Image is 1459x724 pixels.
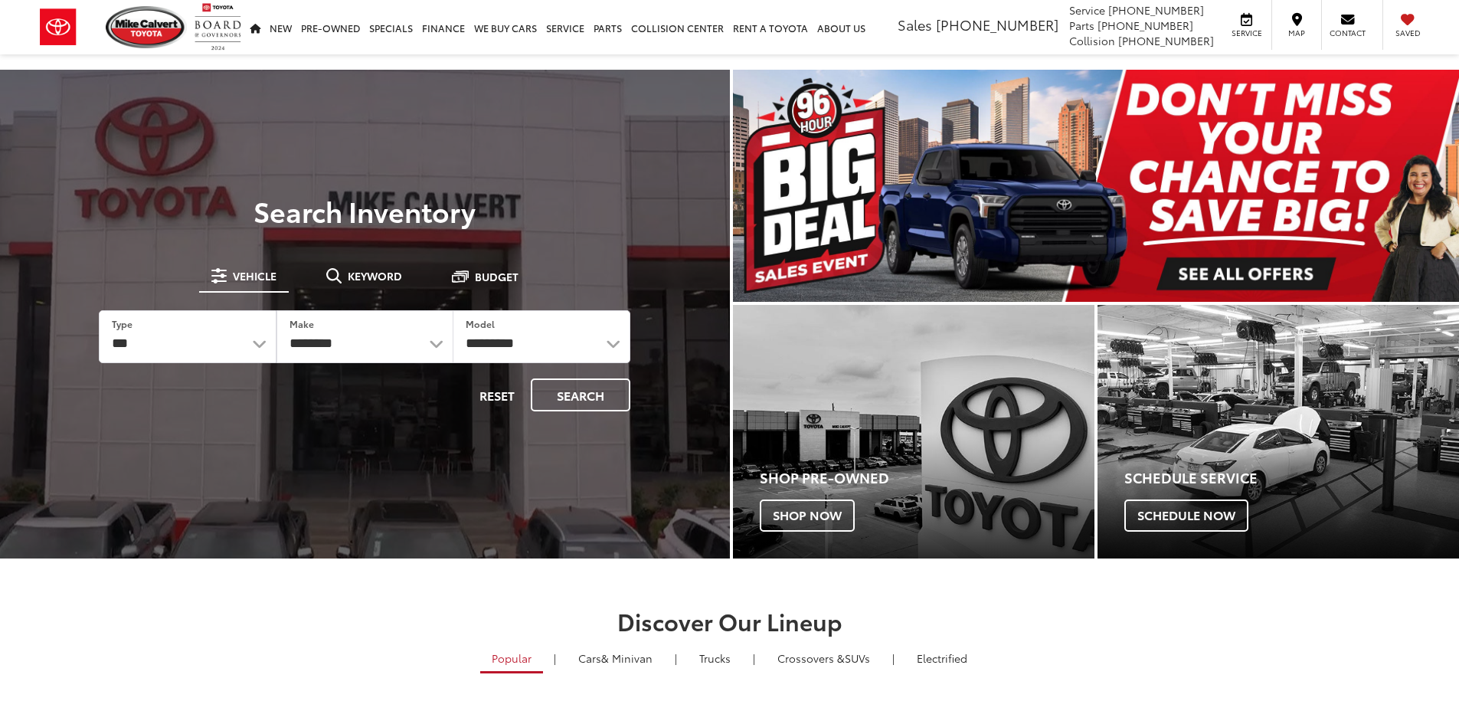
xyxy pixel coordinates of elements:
span: Schedule Now [1124,500,1248,532]
h4: Schedule Service [1124,470,1459,486]
span: Map [1280,28,1313,38]
button: Search [531,378,630,411]
div: Toyota [1098,305,1459,559]
span: Parts [1069,18,1094,33]
a: Schedule Service Schedule Now [1098,305,1459,559]
div: Toyota [733,305,1094,559]
h4: Shop Pre-Owned [760,470,1094,486]
span: [PHONE_NUMBER] [1108,2,1204,18]
span: Budget [475,271,519,282]
button: Reset [466,378,528,411]
li: | [550,650,560,666]
h3: Search Inventory [64,195,666,226]
span: Sales [898,15,932,34]
span: [PHONE_NUMBER] [1118,33,1214,48]
span: [PHONE_NUMBER] [936,15,1058,34]
a: SUVs [766,645,882,671]
a: Shop Pre-Owned Shop Now [733,305,1094,559]
a: Electrified [905,645,979,671]
a: Cars [567,645,664,671]
a: Trucks [688,645,742,671]
span: Service [1069,2,1105,18]
li: | [671,650,681,666]
img: Mike Calvert Toyota [106,6,187,48]
span: Keyword [348,270,402,281]
span: Saved [1391,28,1425,38]
span: Service [1229,28,1264,38]
label: Model [466,317,495,330]
h2: Discover Our Lineup [190,608,1270,634]
span: Crossovers & [777,650,845,666]
label: Type [112,317,132,330]
span: [PHONE_NUMBER] [1098,18,1193,33]
li: | [749,650,759,666]
span: Shop Now [760,500,855,532]
span: & Minivan [601,650,653,666]
a: Popular [480,645,543,673]
label: Make [290,317,314,330]
span: Vehicle [233,270,276,281]
span: Collision [1069,33,1115,48]
li: | [888,650,898,666]
span: Contact [1330,28,1366,38]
